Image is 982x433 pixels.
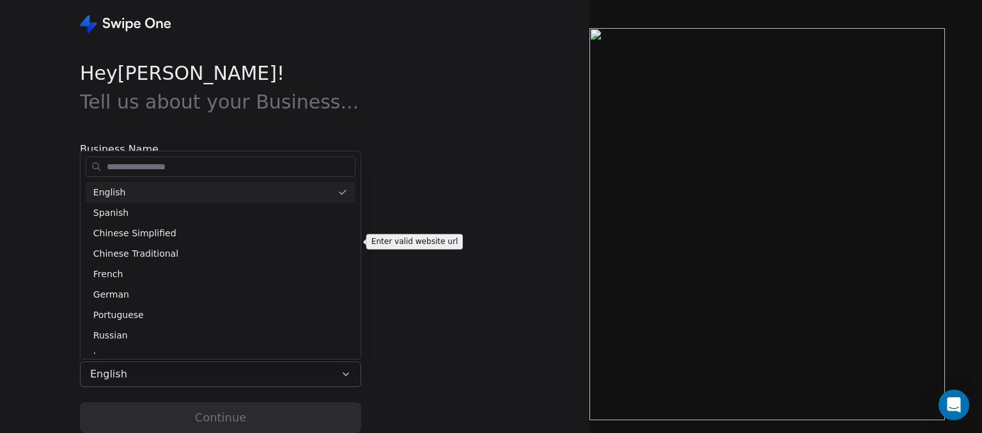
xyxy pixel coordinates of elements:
[93,288,129,301] span: German
[93,247,178,261] span: Chinese Traditional
[93,268,123,281] span: French
[93,349,134,363] span: Japanese
[93,206,129,220] span: Spanish
[93,227,176,240] span: Chinese Simplified
[93,308,144,322] span: Portuguese
[93,329,128,342] span: Russian
[93,186,126,199] span: English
